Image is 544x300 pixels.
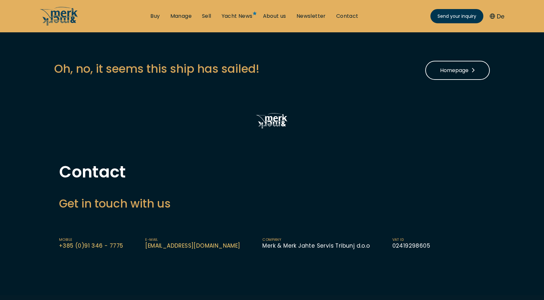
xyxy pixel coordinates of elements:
a: Manage [170,13,192,20]
span: Company [262,237,370,242]
span: Mobile [59,237,123,242]
a: [EMAIL_ADDRESS][DOMAIN_NAME] [145,242,240,250]
a: Yacht News [222,13,253,20]
a: Send your inquiry [430,9,483,23]
span: E-mail [145,237,240,242]
span: VAT ID [392,237,430,242]
button: De [490,12,504,21]
h3: Oh, no, it seems this ship has sailed! [54,61,259,77]
a: Newsletter [297,13,326,20]
h1: Contact [59,164,485,180]
span: Homepage [440,66,475,74]
span: 02419298605 [392,242,430,250]
a: Sell [202,13,211,20]
span: Merk & Merk Jahte Servis Tribunj d.o.o [262,242,370,250]
a: Buy [150,13,160,20]
a: Homepage [425,61,490,80]
a: Contact [336,13,358,20]
h3: Get in touch with us [59,196,485,211]
a: +385 (0)91 346 - 7775 [59,242,123,250]
span: Send your inquiry [438,13,476,20]
a: About us [263,13,286,20]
